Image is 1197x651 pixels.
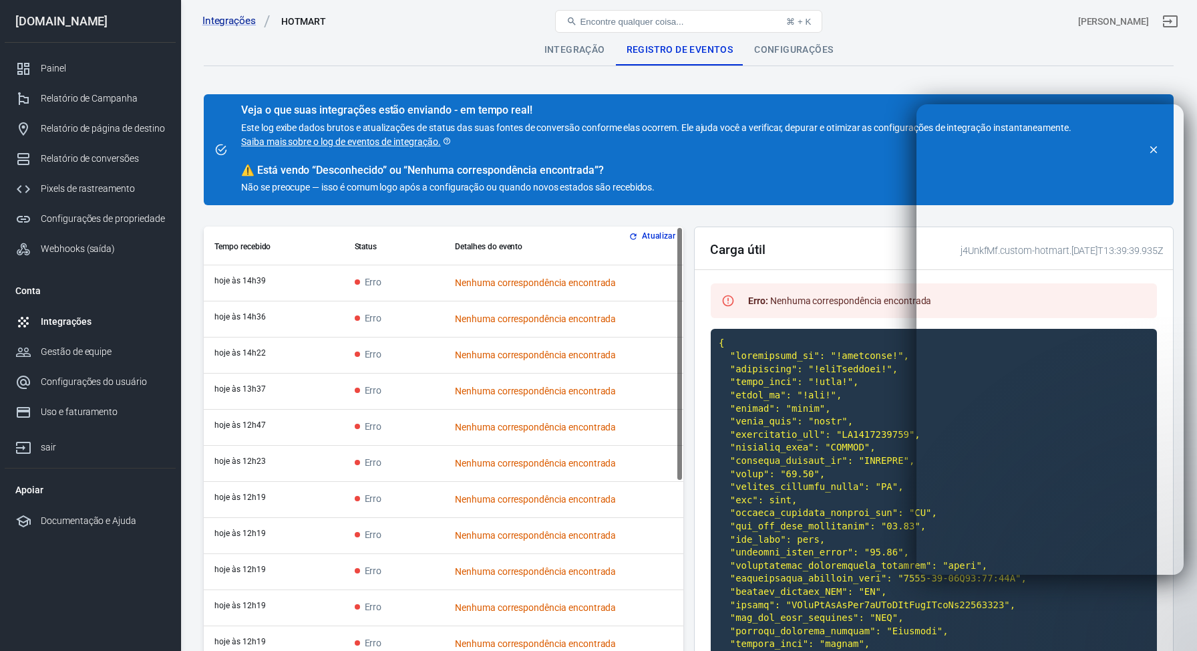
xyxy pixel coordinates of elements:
font: Tempo recebido [214,241,271,251]
font: hoje às 12h19 [214,565,265,574]
font: Configurações [754,44,833,55]
font: hoje às 12h23 [214,457,265,466]
font: Erro [365,602,382,612]
span: Erro [355,384,382,396]
font: Nenhuma correspondência encontrada [455,530,616,541]
font: Integrações [41,316,91,327]
a: Relatório de conversões [5,144,176,174]
time: 2025-09-01T12:19:01+01:00 [214,637,265,646]
font: hoje às 12h19 [214,637,265,646]
button: Atualizar [626,229,681,243]
font: Erro [365,313,382,323]
font: Nenhuma correspondência encontrada [455,313,616,324]
time: 2025-09-01T13:37:24+01:00 [214,384,265,394]
font: Nenhuma correspondência encontrada [455,422,616,432]
span: Erro [355,493,382,504]
font: Erro [365,638,382,648]
font: Erro [365,421,382,432]
span: Erro [355,637,382,648]
a: Uso e faturamento [5,397,176,427]
font: Nenhuma correspondência encontrada [770,295,932,306]
font: Integração [544,44,605,55]
font: [PERSON_NAME] [1078,16,1149,27]
font: ⚠️ [241,164,254,176]
time: 2025-09-01T12:19:02+01:00 [214,529,265,538]
font: : [765,295,768,306]
a: Pixels de rastreamento [5,174,176,204]
span: Erro [355,565,382,576]
a: Configurações do usuário [5,367,176,397]
div: HOTMART [281,15,327,28]
font: Gestão de equipe [41,346,112,357]
a: sair [5,427,176,463]
time: 2025-09-01T12:47:12+01:00 [214,420,265,430]
font: Painel [41,63,66,74]
font: Integrações [202,15,256,27]
font: ⌘ + K [786,17,811,27]
a: Relatório de página de destino [5,114,176,144]
font: Nenhuma correspondência encontrada [455,277,616,288]
font: Pixels de rastreamento [41,183,135,194]
a: Integrações [202,14,271,29]
font: Erro [365,277,382,287]
a: Saiba mais sobre o log de eventos de integração. [241,135,452,149]
font: Erro [365,457,382,468]
font: Configurações do usuário [41,376,147,387]
font: Não se preocupe — isso é comum logo após a configuração ou quando novos estados são recebidos. [241,182,655,192]
font: Erro [365,385,382,396]
span: Erro [355,276,382,287]
span: Erro [355,601,382,612]
font: Nenhuma correspondência encontrada [455,386,616,396]
font: Nenhuma correspondência encontrada [455,602,616,613]
font: Webhooks (saída) [41,243,115,254]
font: Carga útil [710,242,765,257]
span: Erro [355,348,382,360]
font: Nenhuma correspondência encontrada [455,350,616,360]
iframe: Chat ao vivo do Intercom [1152,585,1184,618]
font: hoje às 12h19 [214,493,265,502]
font: Encontre qualquer coisa... [580,17,683,27]
font: hoje às 13h37 [214,384,265,394]
a: Webhooks (saída) [5,234,176,264]
font: Nenhuma correspondência encontrada [455,638,616,649]
font: Relatório de Campanha [41,93,138,104]
font: Está vendo “Desconhecido” ou “Nenhuma correspondência encontrada”? [257,164,604,176]
font: Apoiar [15,485,43,495]
time: 2025-09-01T14:22:13+01:00 [214,348,265,358]
font: Conta [15,285,41,296]
time: 2025-09-01T12:19:01+01:00 [214,565,265,574]
time: 2025-09-01T12:23:27+01:00 [214,457,265,466]
div: ID da conta: j4UnkfMf [1078,15,1149,29]
font: Erro [748,295,765,306]
font: Uso e faturamento [41,406,118,417]
font: sair [41,442,56,452]
font: Nenhuma correspondência encontrada [455,566,616,577]
font: Relatório de página de destino [41,123,165,134]
a: Gestão de equipe [5,337,176,367]
a: Configurações de propriedade [5,204,176,234]
font: Detalhes do evento [455,241,522,251]
span: Erro [355,420,382,432]
a: sair [1154,5,1186,37]
font: Relatório de conversões [41,153,139,164]
font: HOTMART [281,16,327,27]
time: 2025-09-01T14:36:56+01:00 [214,312,265,321]
font: Saiba mais sobre o log de eventos de integração. [241,136,441,147]
font: Veja o que suas integrações estão enviando - em tempo real! [241,104,532,116]
font: Erro [365,349,382,360]
time: 2025-09-01T12:19:02+01:00 [214,493,265,502]
time: 2025-09-01T14:39:39+01:00 [214,276,265,285]
font: [DOMAIN_NAME] [15,14,108,28]
a: Relatório de Campanha [5,84,176,114]
font: Este log exibe dados brutos e atualizações de status das suas fontes de conversão conforme elas o... [241,122,1071,133]
font: hoje às 12h19 [214,601,265,610]
span: Erro [355,529,382,540]
font: Erro [365,565,382,576]
font: Registro de eventos [627,44,733,55]
font: hoje às 12h47 [214,420,265,430]
time: 2025-09-01T12:19:01+01:00 [214,601,265,610]
font: Nenhuma correspondência encontrada [455,494,616,505]
span: aviso [241,164,254,176]
font: hoje às 14h39 [214,276,265,285]
a: Integrações [5,307,176,337]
